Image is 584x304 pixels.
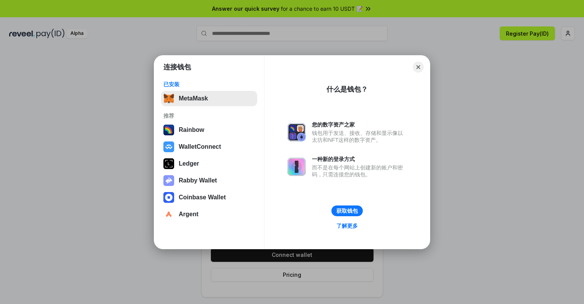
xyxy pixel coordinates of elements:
button: Rabby Wallet [161,173,257,188]
div: 推荐 [163,112,255,119]
div: 了解更多 [336,222,358,229]
div: 您的数字资产之家 [312,121,407,128]
div: MetaMask [179,95,208,102]
div: 而不是在每个网站上创建新的账户和密码，只需连接您的钱包。 [312,164,407,178]
div: 一种新的登录方式 [312,156,407,163]
img: svg+xml,%3Csvg%20xmlns%3D%22http%3A%2F%2Fwww.w3.org%2F2000%2Fsvg%22%20fill%3D%22none%22%20viewBox... [163,175,174,186]
div: 已安装 [163,81,255,88]
img: svg+xml,%3Csvg%20width%3D%22120%22%20height%3D%22120%22%20viewBox%3D%220%200%20120%20120%22%20fil... [163,125,174,135]
div: Rabby Wallet [179,177,217,184]
div: 什么是钱包？ [326,85,368,94]
button: Rainbow [161,122,257,138]
a: 了解更多 [332,221,362,231]
button: Ledger [161,156,257,171]
button: WalletConnect [161,139,257,154]
div: WalletConnect [179,143,221,150]
img: svg+xml,%3Csvg%20xmlns%3D%22http%3A%2F%2Fwww.w3.org%2F2000%2Fsvg%22%20fill%3D%22none%22%20viewBox... [287,158,306,176]
div: Coinbase Wallet [179,194,226,201]
div: 钱包用于发送、接收、存储和显示像以太坊和NFT这样的数字资产。 [312,130,407,143]
div: 获取钱包 [336,207,358,214]
button: 获取钱包 [331,205,363,216]
button: MetaMask [161,91,257,106]
img: svg+xml,%3Csvg%20width%3D%2228%22%20height%3D%2228%22%20viewBox%3D%220%200%2028%2028%22%20fill%3D... [163,141,174,152]
img: svg+xml,%3Csvg%20width%3D%2228%22%20height%3D%2228%22%20viewBox%3D%220%200%2028%2028%22%20fill%3D... [163,209,174,220]
h1: 连接钱包 [163,62,191,72]
div: Argent [179,211,199,218]
button: Coinbase Wallet [161,190,257,205]
button: Argent [161,207,257,222]
div: Ledger [179,160,199,167]
img: svg+xml,%3Csvg%20xmlns%3D%22http%3A%2F%2Fwww.w3.org%2F2000%2Fsvg%22%20width%3D%2228%22%20height%3... [163,158,174,169]
button: Close [413,62,424,72]
img: svg+xml,%3Csvg%20xmlns%3D%22http%3A%2F%2Fwww.w3.org%2F2000%2Fsvg%22%20fill%3D%22none%22%20viewBox... [287,123,306,141]
img: svg+xml,%3Csvg%20fill%3D%22none%22%20height%3D%2233%22%20viewBox%3D%220%200%2035%2033%22%20width%... [163,93,174,104]
div: Rainbow [179,127,204,133]
img: svg+xml,%3Csvg%20width%3D%2228%22%20height%3D%2228%22%20viewBox%3D%220%200%2028%2028%22%20fill%3D... [163,192,174,203]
